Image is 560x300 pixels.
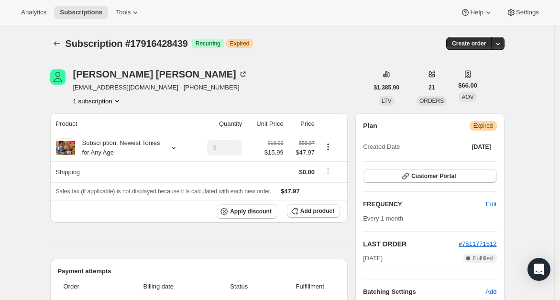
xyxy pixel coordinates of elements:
span: Subscriptions [60,9,102,16]
h2: Payment attempts [58,267,340,276]
button: Analytics [15,6,52,19]
small: $19.99 [268,140,284,146]
span: Recurring [196,40,220,47]
span: $1,385.90 [374,84,399,91]
th: Order [58,276,122,297]
h2: LAST ORDER [363,239,459,249]
span: Settings [516,9,539,16]
button: Shipping actions [320,166,336,176]
button: [DATE] [466,140,497,154]
th: Shipping [50,161,194,182]
span: Expired [230,40,250,47]
span: LTV [382,98,392,104]
button: Product actions [73,96,122,106]
button: Settings [501,6,545,19]
span: Sales tax (if applicable) is not displayed because it is calculated with each new order. [56,188,272,195]
th: Unit Price [245,113,286,134]
span: [DATE] [363,254,383,263]
th: Quantity [194,113,245,134]
span: Expired [473,122,493,130]
button: Subscriptions [54,6,108,19]
th: Product [50,113,194,134]
span: Tools [116,9,131,16]
span: Edit [486,200,496,209]
span: Customer Portal [411,172,456,180]
span: Add [485,287,496,297]
span: $0.00 [299,168,315,176]
button: Tools [110,6,146,19]
span: $15.99 [264,148,284,157]
button: $1,385.90 [368,81,405,94]
button: Add product [287,204,340,218]
small: $59.97 [299,140,315,146]
button: Help [455,6,498,19]
span: Brooke McGillick [50,69,66,85]
span: Add product [300,207,334,215]
span: $47.97 [289,148,315,157]
h6: Batching Settings [363,287,485,297]
th: Price [286,113,318,134]
div: Subscription: Newest Tonies for Any Age [75,138,161,157]
span: Analytics [21,9,46,16]
span: Created Date [363,142,400,152]
span: Status [198,282,280,291]
div: [PERSON_NAME] [PERSON_NAME] [73,69,248,79]
span: Apply discount [230,208,272,215]
span: Fulfillment [285,282,334,291]
button: Customer Portal [363,169,496,183]
h2: FREQUENCY [363,200,486,209]
button: #7511771512 [459,239,497,249]
span: Fulfilled [473,255,493,262]
button: Apply discount [217,204,277,219]
span: $47.97 [281,188,300,195]
a: #7511771512 [459,240,497,247]
span: Subscription #17916428439 [66,38,188,49]
button: Create order [446,37,492,50]
span: AOV [461,94,473,100]
button: Subscriptions [50,37,64,50]
span: Help [470,9,483,16]
button: 21 [423,81,440,94]
button: Edit [480,197,502,212]
span: [DATE] [472,143,491,151]
span: Create order [452,40,486,47]
span: Billing date [124,282,192,291]
span: 21 [428,84,435,91]
span: [EMAIL_ADDRESS][DOMAIN_NAME] · [PHONE_NUMBER] [73,83,248,92]
h2: Plan [363,121,377,131]
span: ORDERS [419,98,444,104]
div: Open Intercom Messenger [527,258,550,281]
button: Product actions [320,142,336,152]
button: Add [480,284,502,300]
span: Every 1 month [363,215,403,222]
span: $66.00 [458,81,477,90]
